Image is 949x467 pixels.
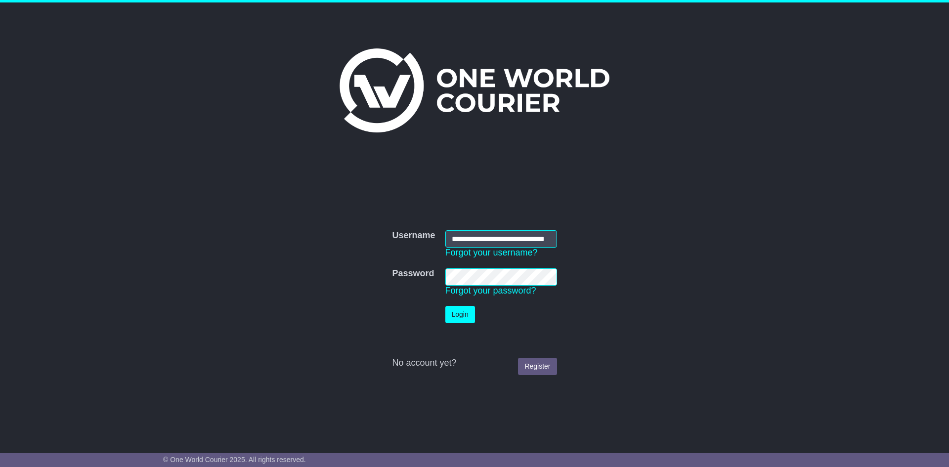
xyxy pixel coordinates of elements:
a: Forgot your username? [445,248,538,257]
div: No account yet? [392,358,557,369]
label: Username [392,230,435,241]
a: Forgot your password? [445,286,536,296]
button: Login [445,306,475,323]
a: Register [518,358,557,375]
label: Password [392,268,434,279]
img: One World [340,48,609,132]
span: © One World Courier 2025. All rights reserved. [163,456,306,464]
